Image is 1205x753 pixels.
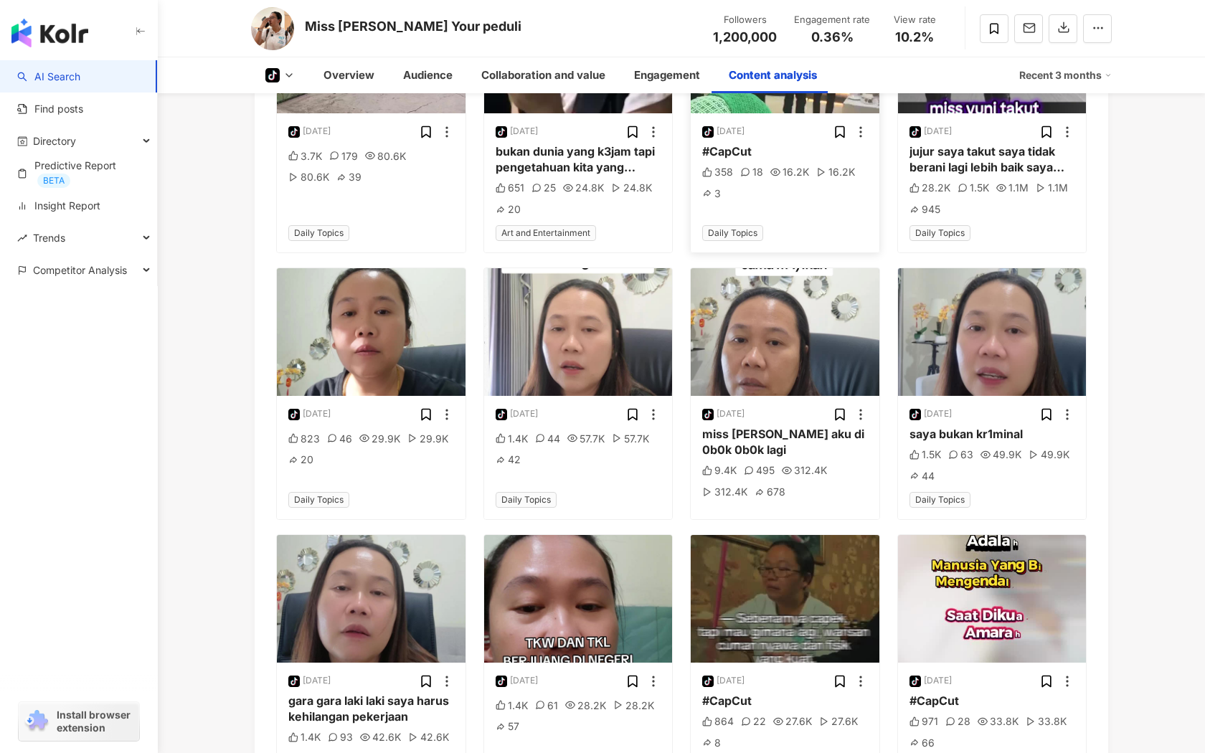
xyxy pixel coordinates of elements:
div: 312.4K [702,485,747,499]
div: 358 [702,165,733,179]
div: 25 [531,181,556,195]
a: chrome extensionInstall browser extension [19,702,139,741]
div: 66 [909,736,935,750]
div: [DATE] [510,408,538,420]
span: Daily Topics [288,492,349,508]
div: [DATE] [303,126,331,138]
img: logo [11,19,88,47]
div: miss [PERSON_NAME] aku di 0b0k 0b0k lagi [702,426,868,458]
div: jujur saya takut saya tidak berani lagi lebih baik saya diam saja saya tetep mengedukasi saja kar... [909,143,1075,176]
div: 1.1M [996,181,1029,195]
div: [DATE] [924,126,952,138]
div: #CapCut [909,693,1075,709]
div: 28 [945,714,970,729]
div: 44 [909,469,935,483]
div: [DATE] [510,126,538,138]
img: chrome extension [23,710,50,733]
div: [DATE] [303,408,331,420]
div: Audience [403,67,453,84]
span: Directory [33,125,76,157]
div: [DATE] [717,675,745,687]
div: 80.6K [365,149,406,164]
div: 57 [496,719,519,734]
div: 179 [329,149,358,164]
div: bukan dunia yang k3jam tapi pengetahuan kita yang terbatas [496,143,661,176]
div: saya bukan kr1minal [909,426,1075,442]
span: Install browser extension [57,709,135,734]
div: 28.2K [909,181,950,195]
span: Competitor Analysis [33,254,127,286]
div: 8 [702,736,721,750]
img: post-image [484,535,673,663]
div: 33.8K [978,714,1019,729]
div: 16.2K [816,165,855,179]
div: 39 [336,170,361,184]
div: 42 [496,453,521,467]
img: post-image [277,535,466,663]
span: Daily Topics [288,225,349,241]
a: Find posts [17,102,83,116]
div: [DATE] [303,675,331,687]
div: 27.6K [819,714,858,729]
span: Daily Topics [909,225,970,241]
span: 10.2% [895,30,934,44]
span: rise [17,233,27,243]
div: 1.4K [288,730,321,744]
div: 24.8K [611,181,652,195]
div: 678 [755,485,785,499]
div: gara gara laki laki saya harus kehilangan pekerjaan [288,693,454,725]
img: post-image [691,535,879,663]
span: Art and Entertainment [496,225,596,241]
img: post-image [691,268,879,396]
div: 49.9K [980,447,1021,462]
div: 1.5K [958,181,989,195]
span: Daily Topics [909,492,970,508]
span: Trends [33,222,65,254]
div: #CapCut [702,143,868,159]
div: 651 [496,181,524,195]
span: 1,200,000 [713,29,777,44]
div: View rate [887,13,942,27]
div: 63 [948,447,973,462]
div: Recent 3 months [1019,64,1112,87]
div: 49.9K [1029,447,1069,462]
div: 1.5K [909,447,941,462]
div: 9.4K [702,463,737,478]
div: 971 [909,714,938,729]
div: 44 [535,432,560,446]
div: 945 [909,202,940,217]
div: 29.9K [359,432,400,446]
div: Content analysis [729,67,817,84]
div: #CapCut [702,693,868,709]
div: 18 [740,165,763,179]
div: 3 [702,186,721,201]
div: 495 [744,463,775,478]
div: Engagement [634,67,700,84]
div: 42.6K [360,730,401,744]
div: [DATE] [717,408,745,420]
div: 42.6K [408,730,449,744]
div: 864 [702,714,734,729]
div: Engagement rate [794,13,870,27]
img: post-image [277,268,466,396]
img: KOL Avatar [251,7,294,50]
div: [DATE] [510,675,538,687]
div: 20 [496,202,521,217]
div: Followers [713,13,777,27]
a: Insight Report [17,199,100,213]
img: post-image [484,268,673,396]
div: 93 [328,730,353,744]
div: [DATE] [924,408,952,420]
img: post-image [898,535,1087,663]
div: 823 [288,432,320,446]
div: 1.4K [496,432,528,446]
div: [DATE] [924,675,952,687]
div: 29.9K [407,432,448,446]
div: 24.8K [563,181,604,195]
div: 1.4K [496,698,528,713]
div: Overview [323,67,374,84]
div: 20 [288,453,313,467]
div: 57.7K [612,432,649,446]
span: Daily Topics [702,225,763,241]
div: 61 [535,698,558,713]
